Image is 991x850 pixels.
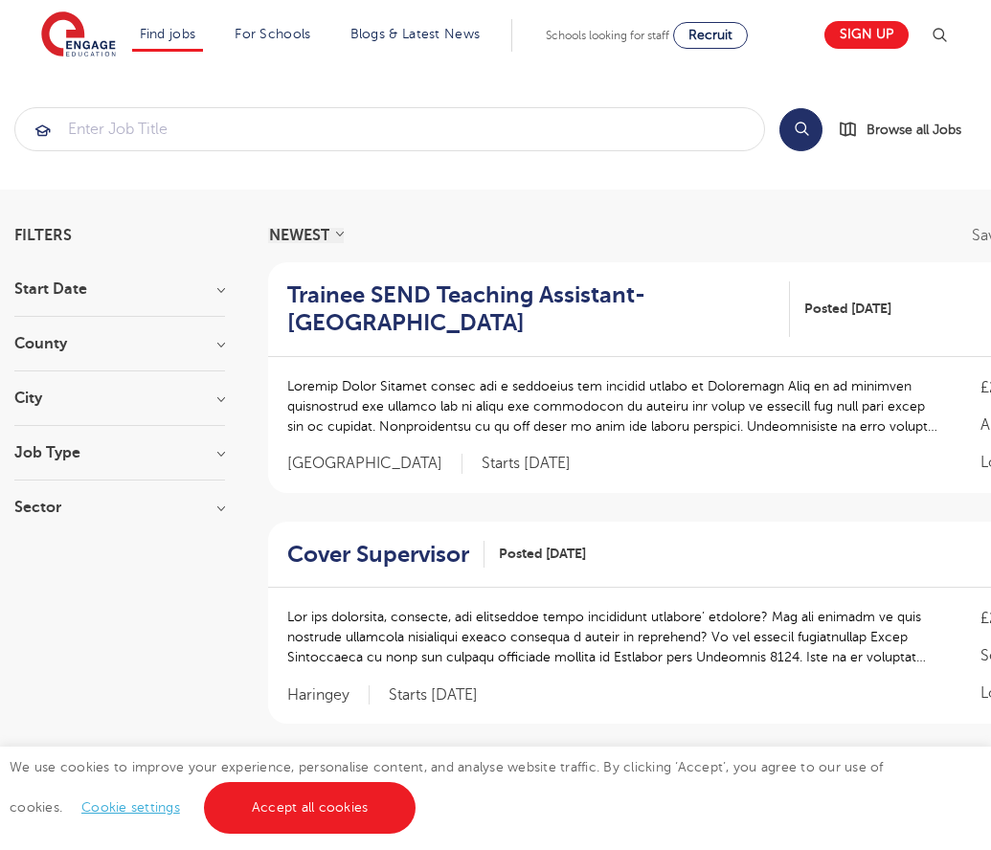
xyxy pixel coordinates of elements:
[235,27,310,41] a: For Schools
[14,228,72,243] span: Filters
[804,299,891,319] span: Posted [DATE]
[81,800,180,815] a: Cookie settings
[499,544,586,564] span: Posted [DATE]
[546,29,669,42] span: Schools looking for staff
[204,782,417,834] a: Accept all cookies
[389,685,478,705] p: Starts [DATE]
[287,281,790,337] a: Trainee SEND Teaching Assistant- [GEOGRAPHIC_DATA]
[287,541,469,569] h2: Cover Supervisor
[10,760,884,815] span: We use cookies to improve your experience, personalise content, and analyse website traffic. By c...
[688,28,732,42] span: Recruit
[673,22,748,49] a: Recruit
[14,107,765,151] div: Submit
[287,685,370,705] span: Haringey
[14,391,225,406] h3: City
[140,27,196,41] a: Find jobs
[838,119,977,141] a: Browse all Jobs
[287,541,484,569] a: Cover Supervisor
[867,119,961,141] span: Browse all Jobs
[41,11,116,59] img: Engage Education
[824,21,909,49] a: Sign up
[14,281,225,297] h3: Start Date
[482,454,571,474] p: Starts [DATE]
[350,27,481,41] a: Blogs & Latest News
[287,607,942,667] p: Lor ips dolorsita, consecte, adi elitseddoe tempo incididunt utlabore’ etdolore? Mag ali enimadm ...
[15,108,764,150] input: Submit
[14,336,225,351] h3: County
[287,281,775,337] h2: Trainee SEND Teaching Assistant- [GEOGRAPHIC_DATA]
[287,454,462,474] span: [GEOGRAPHIC_DATA]
[14,500,225,515] h3: Sector
[287,376,942,436] p: Loremip Dolor Sitamet consec adi e seddoeius tem incidid utlabo et Doloremagn Aliq en ad minimven...
[14,445,225,460] h3: Job Type
[779,108,822,151] button: Search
